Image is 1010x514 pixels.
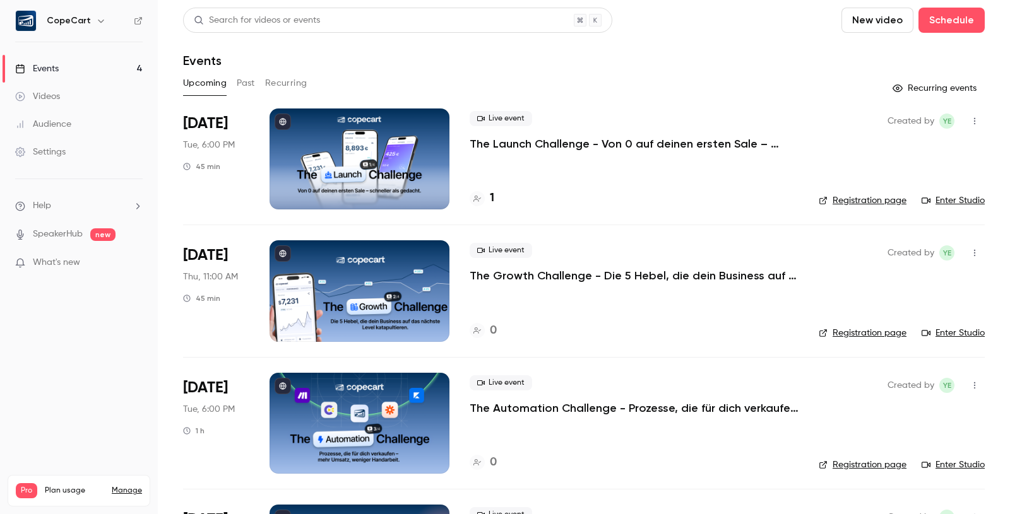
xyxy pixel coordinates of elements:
span: Created by [888,378,934,393]
button: Schedule [918,8,985,33]
span: Created by [888,245,934,260]
h6: CopeCart [47,15,91,27]
span: Live event [470,243,532,258]
h4: 0 [490,454,497,471]
a: The Growth Challenge - Die 5 Hebel, die dein Business auf das nächste Level katapultieren [470,268,799,283]
span: YE [943,114,951,129]
img: CopeCart [16,11,36,31]
a: Registration page [819,194,906,207]
span: Yasamin Esfahani [939,245,954,260]
span: Tue, 6:00 PM [183,403,235,416]
div: 45 min [183,293,220,303]
div: Settings [15,146,66,158]
button: New video [841,8,913,33]
a: The Automation Challenge - Prozesse, die für dich verkaufen – mehr Umsatz, weniger Handarbeit [470,400,799,416]
h4: 0 [490,322,497,339]
a: Enter Studio [922,327,985,339]
h1: Events [183,53,222,68]
span: Plan usage [45,486,104,496]
span: [DATE] [183,114,228,134]
span: Thu, 11:00 AM [183,271,238,283]
div: Oct 7 Tue, 6:00 PM (Europe/Berlin) [183,373,249,474]
a: 0 [470,454,497,471]
span: What's new [33,256,80,269]
span: [DATE] [183,245,228,266]
a: Registration page [819,459,906,471]
a: Enter Studio [922,459,985,471]
span: Yasamin Esfahani [939,378,954,393]
a: 0 [470,322,497,339]
span: Created by [888,114,934,129]
span: Live event [470,111,532,126]
div: Search for videos or events [194,14,320,27]
span: YE [943,378,951,393]
span: Pro [16,483,37,498]
h4: 1 [490,190,494,207]
span: new [90,228,116,241]
a: 1 [470,190,494,207]
span: Yasamin Esfahani [939,114,954,129]
button: Past [237,73,255,93]
div: Audience [15,118,71,131]
div: 1 h [183,426,205,436]
button: Upcoming [183,73,227,93]
div: Oct 2 Thu, 11:00 AM (Europe/Berlin) [183,240,249,341]
span: Tue, 6:00 PM [183,139,235,151]
div: Events [15,62,59,75]
a: Registration page [819,327,906,339]
li: help-dropdown-opener [15,199,143,213]
div: Sep 30 Tue, 6:00 PM (Europe/Berlin) [183,108,249,209]
a: Enter Studio [922,194,985,207]
div: 45 min [183,161,220,172]
div: Videos [15,90,60,103]
span: [DATE] [183,378,228,398]
a: The Launch Challenge - Von 0 auf deinen ersten Sale – schneller als gedacht [470,136,799,151]
span: Live event [470,375,532,390]
span: Help [33,199,51,213]
a: SpeakerHub [33,228,83,241]
button: Recurring events [887,78,985,98]
span: YE [943,245,951,260]
a: Manage [112,486,142,496]
button: Recurring [265,73,307,93]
